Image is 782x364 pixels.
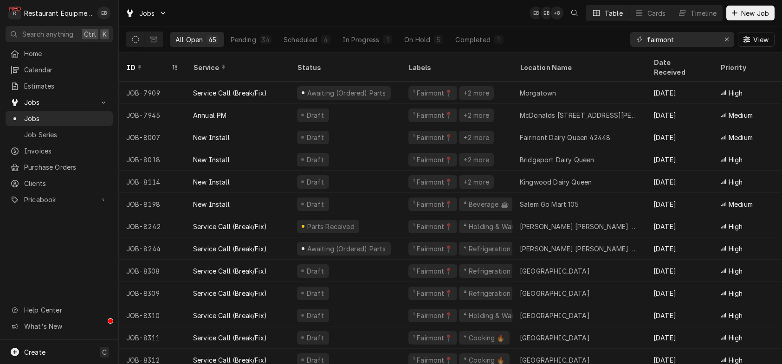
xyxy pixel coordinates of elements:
[646,260,713,282] div: [DATE]
[122,6,171,21] a: Go to Jobs
[8,6,21,19] div: Restaurant Equipment Diagnostics's Avatar
[412,88,453,98] div: ¹ Fairmont📍
[6,26,113,42] button: Search anythingCtrlK
[193,88,267,98] div: Service Call (Break/Fix)
[540,6,553,19] div: EB
[385,35,390,45] div: 1
[193,133,230,142] div: New Install
[193,288,267,298] div: Service Call (Break/Fix)
[24,305,107,315] span: Help Center
[305,288,325,298] div: Draft
[729,311,743,320] span: High
[412,110,453,120] div: ¹ Fairmont📍
[24,49,108,58] span: Home
[305,155,325,165] div: Draft
[193,155,230,165] div: New Install
[520,288,590,298] div: [GEOGRAPHIC_DATA]
[6,127,113,142] a: Job Series
[739,8,771,18] span: New Job
[520,177,592,187] div: Kingwood Dairy Queen
[193,333,267,343] div: Service Call (Break/Fix)
[193,266,267,276] div: Service Call (Break/Fix)
[412,177,453,187] div: ¹ Fairmont📍
[305,311,325,320] div: Draft
[463,222,539,231] div: ⁴ Holding & Warming ♨️
[119,282,186,304] div: JOB-8309
[412,222,453,231] div: ¹ Fairmont📍
[647,32,717,47] input: Keyword search
[729,244,743,254] span: High
[175,35,203,45] div: All Open
[729,133,753,142] span: Medium
[103,29,107,39] span: K
[520,110,639,120] div: McDonalds [STREET_ADDRESS][PERSON_NAME]
[193,110,226,120] div: Annual PM
[412,155,453,165] div: ¹ Fairmont📍
[24,179,108,188] span: Clients
[463,177,490,187] div: +2 more
[412,244,453,254] div: ¹ Fairmont📍
[520,222,639,231] div: [PERSON_NAME] [PERSON_NAME] #349
[751,35,770,45] span: View
[6,176,113,191] a: Clients
[520,133,610,142] div: Fairmont Dairy Queen 42448
[305,199,325,209] div: Draft
[6,192,113,207] a: Go to Pricebook
[126,63,169,72] div: ID
[119,82,186,104] div: JOB-7909
[729,288,743,298] span: High
[520,63,637,72] div: Location Name
[540,6,553,19] div: Emily Bird's Avatar
[305,133,325,142] div: Draft
[84,29,96,39] span: Ctrl
[305,110,325,120] div: Draft
[463,199,510,209] div: ⁴ Beverage ☕
[496,35,502,45] div: 1
[520,199,579,209] div: Salem Go Mart 105
[193,222,267,231] div: Service Call (Break/Fix)
[463,244,522,254] div: ⁴ Refrigeration ❄️
[24,321,107,331] span: What's New
[193,199,230,209] div: New Install
[463,333,506,343] div: ⁴ Cooking 🔥
[97,6,110,19] div: Emily Bird's Avatar
[408,63,505,72] div: Labels
[24,65,108,75] span: Calendar
[412,133,453,142] div: ¹ Fairmont📍
[24,114,108,123] span: Jobs
[119,237,186,260] div: JOB-8244
[119,193,186,215] div: JOB-8198
[193,311,267,320] div: Service Call (Break/Fix)
[463,133,490,142] div: +2 more
[647,8,666,18] div: Cards
[6,302,113,318] a: Go to Help Center
[306,222,355,231] div: Parts Received
[6,111,113,126] a: Jobs
[412,311,453,320] div: ¹ Fairmont📍
[646,237,713,260] div: [DATE]
[412,266,453,276] div: ¹ Fairmont📍
[305,333,325,343] div: Draft
[193,63,280,72] div: Service
[102,347,107,357] span: C
[97,6,110,19] div: EB
[6,160,113,175] a: Purchase Orders
[436,35,441,45] div: 5
[729,177,743,187] span: High
[463,266,522,276] div: ⁴ Refrigeration ❄️
[208,35,216,45] div: 45
[729,199,753,209] span: Medium
[646,282,713,304] div: [DATE]
[646,82,713,104] div: [DATE]
[729,222,743,231] span: High
[738,32,775,47] button: View
[530,6,543,19] div: EB
[412,333,453,343] div: ¹ Fairmont📍
[720,63,770,72] div: Priority
[24,348,45,356] span: Create
[119,215,186,237] div: JOB-8242
[6,143,113,159] a: Invoices
[6,62,113,77] a: Calendar
[139,8,155,18] span: Jobs
[24,130,108,140] span: Job Series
